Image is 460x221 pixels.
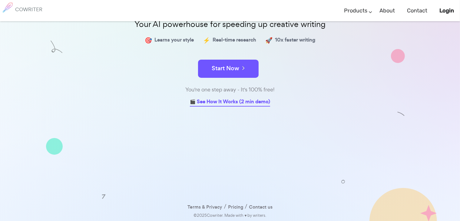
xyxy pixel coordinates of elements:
[243,203,249,210] span: /
[222,203,228,210] span: /
[391,49,405,63] img: shape
[79,18,382,31] p: Your AI powerhouse for speeding up creative writing
[265,36,273,45] span: 🚀
[249,203,273,212] a: Contact us
[46,138,63,155] img: shape
[397,112,405,119] img: shape
[79,85,382,94] div: You're one step away - It's 100% free!
[198,60,259,78] button: Start Now
[344,2,367,20] a: Products
[203,36,210,45] span: ⚡
[275,36,315,45] span: 10x faster writing
[439,2,454,20] a: Login
[341,178,345,182] img: shape
[154,36,194,45] span: Learns your style
[187,203,222,212] a: Terms & Privacy
[190,97,270,107] a: 🎬 See How It Works (2 min demo)
[101,192,107,198] img: shape
[439,7,454,14] b: Login
[145,36,152,45] span: 🎯
[15,7,42,12] h6: COWRITER
[228,203,243,212] a: Pricing
[407,2,427,20] a: Contact
[379,2,395,20] a: About
[51,42,62,54] img: shape
[213,36,256,45] span: Real-time research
